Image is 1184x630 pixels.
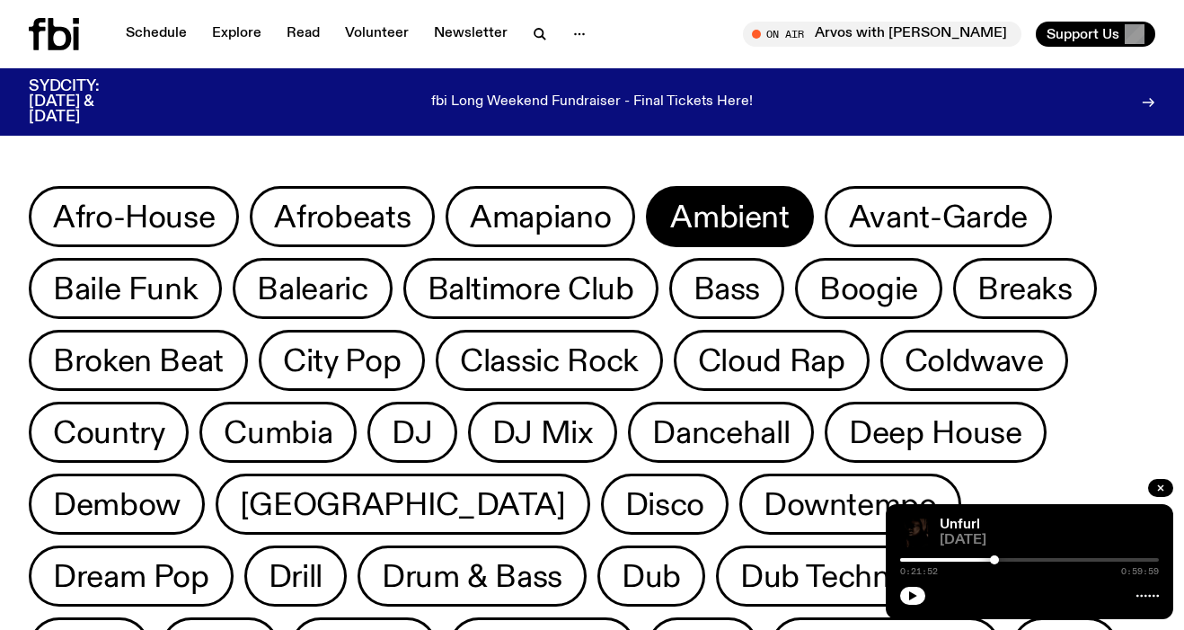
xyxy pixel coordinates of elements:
[460,343,639,378] span: Classic Rock
[29,258,222,319] button: Baile Funk
[436,330,663,391] button: Classic Rock
[53,487,181,522] span: Dembow
[953,258,1097,319] button: Breaks
[276,22,331,47] a: Read
[646,186,813,247] button: Ambient
[29,330,248,391] button: Broken Beat
[250,186,435,247] button: Afrobeats
[358,546,587,607] button: Drum & Bass
[900,567,938,576] span: 0:21:52
[739,474,961,535] button: Downtempo
[29,186,239,247] button: Afro-House
[233,258,392,319] button: Balearic
[240,487,566,522] span: [GEOGRAPHIC_DATA]
[259,330,425,391] button: City Pop
[628,402,814,463] button: Dancehall
[334,22,420,47] a: Volunteer
[274,200,411,235] span: Afrobeats
[244,546,347,607] button: Drill
[257,271,367,306] span: Balearic
[446,186,635,247] button: Amapiano
[740,559,907,594] span: Dub Techno
[825,402,1046,463] button: Deep House
[492,415,594,450] span: DJ Mix
[199,402,357,463] button: Cumbia
[764,487,937,522] span: Downtempo
[29,79,144,125] h3: SYDCITY: [DATE] & [DATE]
[53,559,209,594] span: Dream Pop
[622,559,681,594] span: Dub
[428,271,634,306] span: Baltimore Club
[29,546,234,607] button: Dream Pop
[670,200,789,235] span: Ambient
[201,22,272,47] a: Explore
[1121,567,1159,576] span: 0:59:59
[940,534,1159,547] span: [DATE]
[29,474,205,535] button: Dembow
[716,546,932,607] button: Dub Techno
[601,474,729,535] button: Disco
[674,330,870,391] button: Cloud Rap
[283,343,401,378] span: City Pop
[940,518,980,532] a: Unfurl
[53,271,198,306] span: Baile Funk
[652,415,790,450] span: Dancehall
[905,343,1044,378] span: Coldwave
[53,343,224,378] span: Broken Beat
[743,22,1021,47] button: On AirArvos with [PERSON_NAME]
[224,415,332,450] span: Cumbia
[1036,22,1155,47] button: Support Us
[795,258,942,319] button: Boogie
[468,402,618,463] button: DJ Mix
[115,22,198,47] a: Schedule
[819,271,918,306] span: Boogie
[367,402,456,463] button: DJ
[53,200,215,235] span: Afro-House
[625,487,704,522] span: Disco
[849,200,1028,235] span: Avant-Garde
[977,271,1073,306] span: Breaks
[1047,26,1119,42] span: Support Us
[849,415,1021,450] span: Deep House
[53,415,164,450] span: Country
[403,258,658,319] button: Baltimore Club
[880,330,1068,391] button: Coldwave
[29,402,189,463] button: Country
[269,559,323,594] span: Drill
[698,343,845,378] span: Cloud Rap
[470,200,611,235] span: Amapiano
[669,258,785,319] button: Bass
[694,271,761,306] span: Bass
[431,94,753,111] p: fbi Long Weekend Fundraiser - Final Tickets Here!
[597,546,705,607] button: Dub
[216,474,590,535] button: [GEOGRAPHIC_DATA]
[392,415,432,450] span: DJ
[825,186,1052,247] button: Avant-Garde
[423,22,518,47] a: Newsletter
[382,559,562,594] span: Drum & Bass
